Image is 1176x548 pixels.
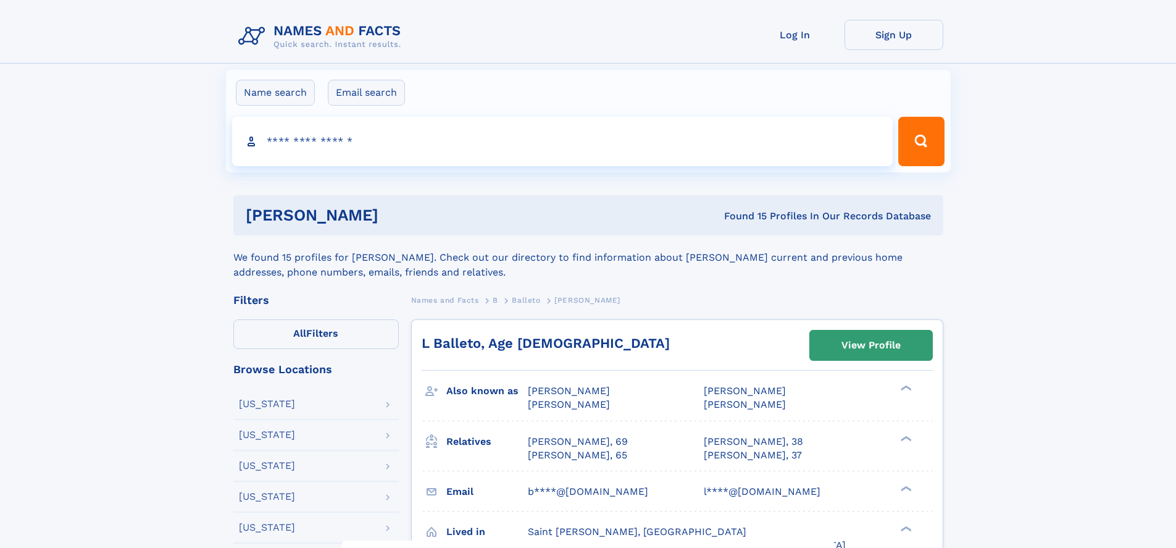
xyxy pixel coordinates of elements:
[512,292,540,308] a: Balleto
[233,295,399,306] div: Filters
[528,385,610,397] span: [PERSON_NAME]
[233,235,943,280] div: We found 15 profiles for [PERSON_NAME]. Check out our directory to find information about [PERSON...
[422,335,670,351] a: L Balleto, Age [DEMOGRAPHIC_DATA]
[411,292,479,308] a: Names and Facts
[528,526,746,537] span: Saint [PERSON_NAME], [GEOGRAPHIC_DATA]
[528,435,628,449] a: [PERSON_NAME], 69
[446,431,528,452] h3: Relatives
[704,435,803,449] a: [PERSON_NAME], 38
[446,481,528,502] h3: Email
[898,117,944,166] button: Search Button
[704,398,786,410] span: [PERSON_NAME]
[236,80,315,106] label: Name search
[898,384,912,392] div: ❯
[493,292,498,308] a: B
[898,484,912,492] div: ❯
[239,430,295,440] div: [US_STATE]
[233,20,411,53] img: Logo Names and Facts
[446,381,528,402] h3: Also known as
[746,20,844,50] a: Log In
[551,209,931,223] div: Found 15 Profiles In Our Records Database
[493,296,498,305] span: B
[898,525,912,533] div: ❯
[246,208,551,223] h1: [PERSON_NAME]
[844,20,943,50] a: Sign Up
[810,331,932,360] a: View Profile
[239,461,295,471] div: [US_STATE]
[512,296,540,305] span: Balleto
[239,492,295,502] div: [US_STATE]
[528,398,610,410] span: [PERSON_NAME]
[239,523,295,533] div: [US_STATE]
[446,521,528,542] h3: Lived in
[293,327,306,339] span: All
[704,449,802,462] a: [PERSON_NAME], 37
[239,399,295,409] div: [US_STATE]
[233,319,399,349] label: Filters
[328,80,405,106] label: Email search
[841,331,901,360] div: View Profile
[232,117,893,166] input: search input
[528,449,627,462] a: [PERSON_NAME], 65
[554,296,620,305] span: [PERSON_NAME]
[704,385,786,397] span: [PERSON_NAME]
[233,364,399,375] div: Browse Locations
[898,434,912,442] div: ❯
